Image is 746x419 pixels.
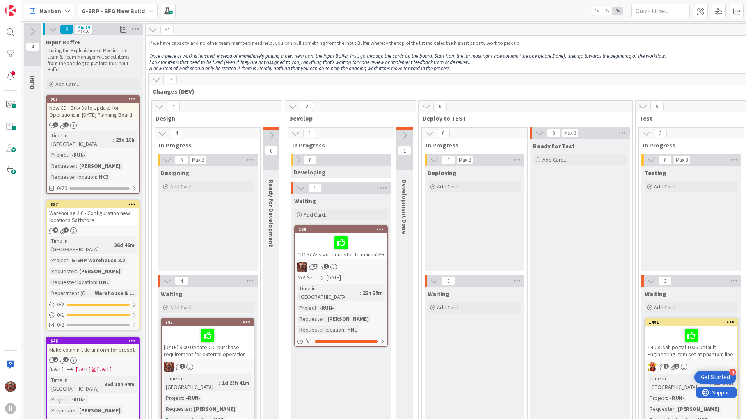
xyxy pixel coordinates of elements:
[93,289,136,297] div: Warehouse & ...
[533,142,575,150] span: Ready for Test
[175,276,188,286] span: 4
[92,289,93,297] span: :
[437,129,450,138] span: 0
[163,75,177,84] span: 18
[175,155,188,165] span: 0
[437,304,462,311] span: Add Card...
[547,128,560,138] span: 0
[53,357,58,362] span: 2
[433,102,447,111] span: 0
[313,264,318,269] span: 19
[47,337,139,355] div: 648Make column title uniform for preset
[47,337,139,344] div: 648
[49,131,113,148] div: Time in [GEOGRAPHIC_DATA]
[16,1,36,11] span: Support
[295,233,387,259] div: CD167 Assign requestor to manual PR
[694,371,736,384] div: Open Get Started checklist, remaining modules: 4
[69,395,88,404] div: -RUN-
[68,395,69,404] span: :
[49,406,76,415] div: Requester
[76,162,77,170] span: :
[164,362,174,372] img: JK
[77,29,89,33] div: Max 20
[676,405,721,413] div: [PERSON_NAME]
[184,394,202,402] div: -RUN-
[46,38,80,46] span: Input Buffer
[423,114,623,122] span: Deploy to TEST
[294,197,316,205] span: Waiting
[167,102,180,111] span: 4
[654,304,679,311] span: Add Card...
[49,172,96,181] div: Requester location
[305,337,313,345] span: 0 / 1
[654,129,667,138] span: 3
[265,146,278,155] span: 0
[645,319,737,326] div: 1401
[648,374,710,391] div: Time in [GEOGRAPHIC_DATA]
[192,405,237,413] div: [PERSON_NAME]
[159,141,250,149] span: In Progress
[293,168,326,176] span: Developing
[324,314,325,323] span: :
[47,96,139,120] div: 981New CD - Bulk Date Update for Operations in [DATE] Planning Board
[76,365,91,373] span: [DATE]
[49,236,111,254] div: Time in [GEOGRAPHIC_DATA]
[60,25,73,34] span: 6
[50,338,139,344] div: 648
[361,288,385,297] div: 22h 29m
[64,122,69,127] span: 2
[162,362,254,372] div: JK
[57,311,64,319] span: 0 / 1
[649,320,737,325] div: 1401
[659,276,672,286] span: 3
[345,325,359,334] div: HNL
[48,48,138,73] p: During the Replenishment Meeting the team & Team Manager will select items from the backlog to pu...
[49,376,101,393] div: Time in [GEOGRAPHIC_DATA]
[645,362,737,372] div: LC
[398,146,411,155] span: 1
[327,273,341,282] span: [DATE]
[426,141,517,149] span: In Progress
[324,264,329,269] span: 2
[645,326,737,359] div: 14-08 Isah portal 1006 Default Engineering item set at phantom line
[297,325,344,334] div: Requester location
[82,7,145,15] b: G-ERP - BFG New Build
[170,304,195,311] span: Add Card...
[701,373,730,381] div: Get Started
[49,267,76,275] div: Requester
[667,394,668,402] span: :
[267,179,275,247] span: Ready for Development
[219,378,220,387] span: :
[316,304,318,312] span: :
[304,211,329,218] span: Add Card...
[47,208,139,225] div: Warehouse 2.0 - Configuration new locations Sattstore
[47,310,139,320] div: 0/1
[47,201,139,225] div: 887Warehouse 2.0 - Configuration new locations Sattstore
[428,290,449,298] span: Waiting
[96,172,97,181] span: :
[318,304,336,312] div: -RUN-
[170,183,195,190] span: Add Card...
[97,278,111,286] div: HNL
[648,405,675,413] div: Requester
[68,256,69,265] span: :
[5,5,16,16] img: Visit kanbanzone.com
[300,102,313,111] span: 2
[53,227,58,233] span: 4
[49,151,68,159] div: Project
[57,184,67,192] span: 0/29
[162,326,254,359] div: [DATE] 9:00 Update CD- purchase requirement for external operation
[47,103,139,120] div: New CD - Bulk Date Update for Operations in [DATE] Planning Board
[69,256,127,265] div: G-ERP Warehouse 2.0
[64,227,69,233] span: 2
[77,162,123,170] div: [PERSON_NAME]
[111,241,112,249] span: :
[28,76,36,89] span: INFO
[40,6,61,16] span: Kanban
[47,344,139,355] div: Make column title uniform for preset
[180,364,185,369] span: 1
[289,114,406,122] span: Develop
[668,394,686,402] div: -RUN-
[162,319,254,326] div: 785
[459,158,471,162] div: Max 3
